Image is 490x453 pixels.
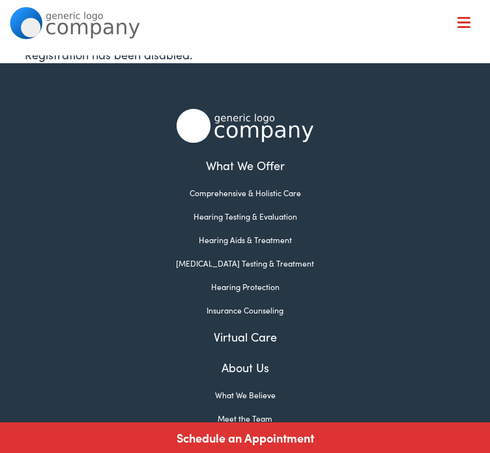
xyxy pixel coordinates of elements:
img: Alpaca Audiology [177,109,313,143]
a: Hearing Testing & Evaluation [10,211,480,222]
a: [MEDICAL_DATA] Testing & Treatment [10,257,480,269]
a: Comprehensive & Holistic Care [10,187,480,199]
a: What We Offer [20,52,480,93]
a: Meet the Team [10,413,480,424]
a: What We Offer [10,156,480,174]
a: What We Believe [10,389,480,401]
a: Hearing Aids & Treatment [10,234,480,246]
a: Hearing Protection [10,281,480,293]
a: About Us [10,358,480,376]
a: Virtual Care [10,328,480,345]
a: Insurance Counseling [10,304,480,316]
